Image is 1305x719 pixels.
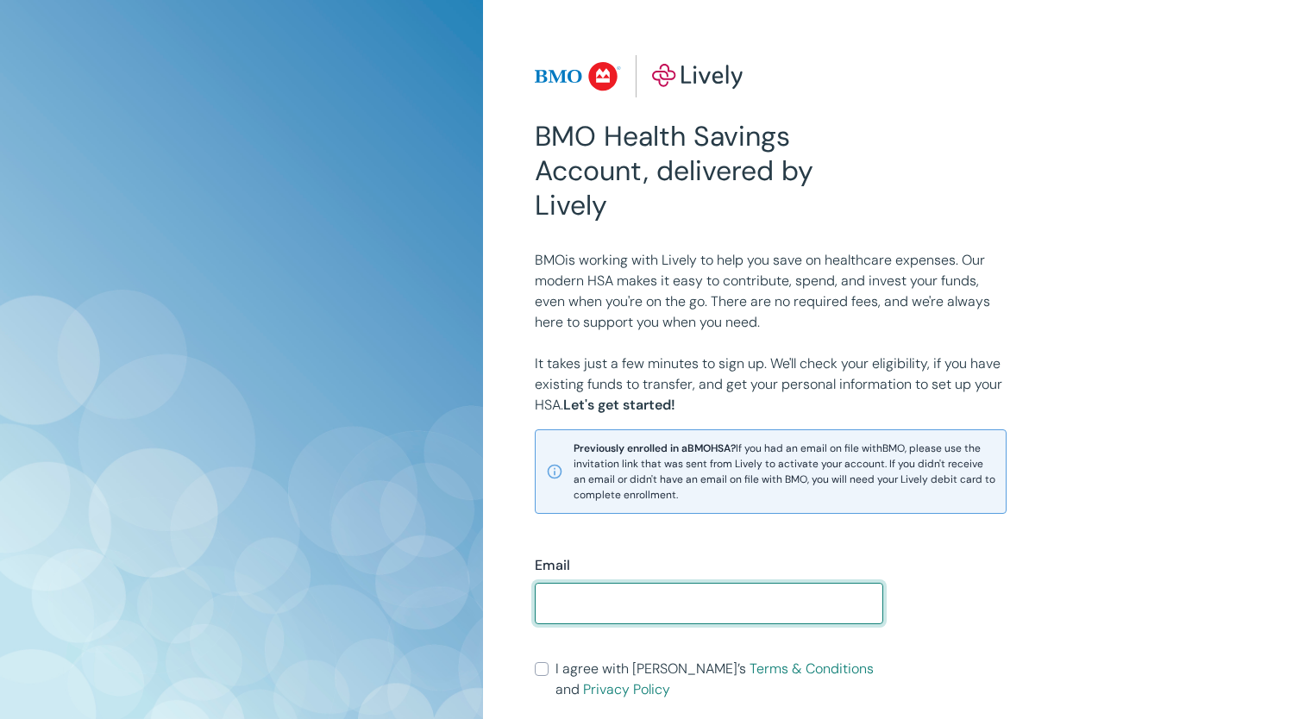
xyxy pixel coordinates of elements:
[583,680,670,698] a: Privacy Policy
[535,555,570,576] label: Email
[535,55,743,98] img: Lively
[535,250,1007,333] p: BMO is working with Lively to help you save on healthcare expenses. Our modern HSA makes it easy ...
[535,353,1007,416] p: It takes just a few minutes to sign up. We'll check your eligibility, if you have existing funds ...
[563,396,675,414] strong: Let's get started!
[574,441,736,455] strong: Previously enrolled in a BMO HSA?
[535,119,884,222] h2: BMO Health Savings Account, delivered by Lively
[750,660,874,678] a: Terms & Conditions
[555,659,884,700] span: I agree with [PERSON_NAME]’s and
[574,441,995,503] span: If you had an email on file with BMO , please use the invitation link that was sent from Lively t...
